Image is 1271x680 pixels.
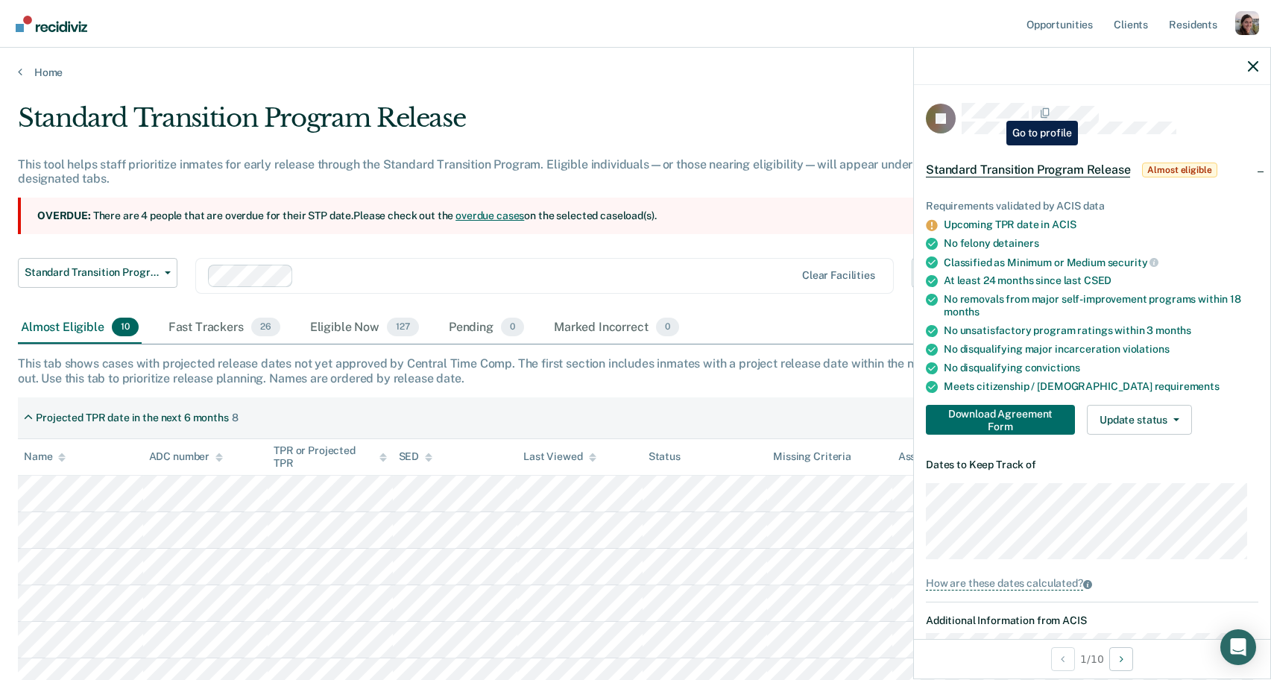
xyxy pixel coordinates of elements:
div: Pending [446,312,527,344]
section: There are 4 people that are overdue for their STP date. Please check out the on the selected case... [18,198,971,234]
dt: Additional Information from ACIS [926,614,1258,627]
div: No felony [944,237,1258,250]
div: Classified as Minimum or Medium [944,256,1258,269]
div: Status [649,450,681,463]
span: 26 [251,318,280,337]
span: months [1155,324,1191,336]
span: security [1108,256,1159,268]
span: CSED [1084,274,1111,286]
div: Open Intercom Messenger [1220,629,1256,665]
div: How are these dates calculated? [926,577,1083,591]
span: requirements [1155,380,1220,392]
div: TPR or Projected TPR [274,444,387,470]
div: Standard Transition Program ReleaseAlmost eligible [914,146,1270,194]
div: No unsatisfactory program ratings within 3 [944,324,1258,337]
a: Navigate to form link [926,405,1081,435]
button: Next Opportunity [1109,647,1133,671]
div: Missing Criteria [773,450,851,463]
button: Download Agreement Form [926,405,1075,435]
dt: Dates to Keep Track of [926,459,1258,471]
div: This tool helps staff prioritize inmates for early release through the Standard Transition Progra... [18,157,971,186]
div: Marked Incorrect [551,312,682,344]
img: Recidiviz [16,16,87,32]
span: 0 [501,318,524,337]
a: overdue cases [455,210,524,221]
div: Last Viewed [523,450,596,463]
span: detainers [993,237,1039,249]
span: Almost eligible [1142,163,1217,177]
span: convictions [1025,362,1080,374]
div: No removals from major self-improvement programs within 18 [944,293,1258,318]
div: Eligible Now [307,312,422,344]
button: Profile dropdown button [1235,11,1259,35]
span: 0 [656,318,679,337]
div: Standard Transition Program Release [18,103,971,145]
div: 8 [232,412,239,424]
div: No disqualifying [944,362,1258,374]
div: Name [24,450,66,463]
div: At least 24 months since last [944,274,1258,287]
div: ADC number [149,450,224,463]
span: Standard Transition Program Release [25,266,159,279]
strong: Overdue: [37,210,91,221]
div: No disqualifying major incarceration [944,343,1258,356]
div: Fast Trackers [165,312,283,344]
button: Previous Opportunity [1051,647,1075,671]
span: violations [1123,343,1170,355]
div: SED [399,450,433,463]
span: 127 [387,318,419,337]
a: How are these dates calculated? [926,577,1258,590]
button: Update status [1087,405,1192,435]
div: Meets citizenship / [DEMOGRAPHIC_DATA] [944,380,1258,393]
div: This tab shows cases with projected release dates not yet approved by Central Time Comp. The firs... [18,356,1253,385]
div: Clear facilities [802,269,875,282]
div: Requirements validated by ACIS data [926,200,1258,212]
div: Almost Eligible [18,312,142,344]
span: months [944,306,980,318]
span: 10 [112,318,139,337]
a: Home [18,66,1253,79]
div: Assigned to [898,450,968,463]
div: Projected TPR date in the next 6 months [36,412,229,424]
div: Upcoming TPR date in ACIS [944,218,1258,231]
div: 1 / 10 [914,639,1270,679]
span: Standard Transition Program Release [926,163,1130,177]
